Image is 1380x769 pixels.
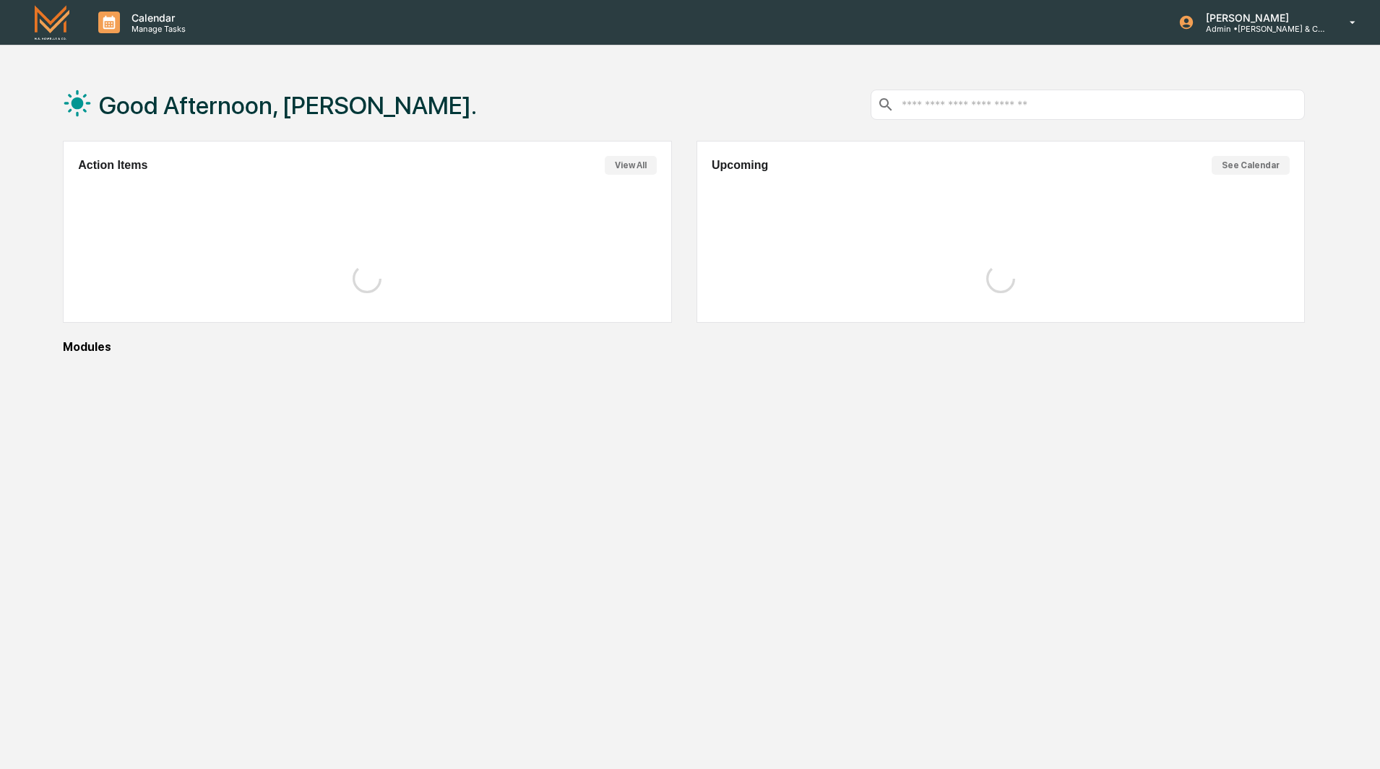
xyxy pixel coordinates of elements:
p: Manage Tasks [120,24,193,34]
h2: Upcoming [712,159,768,172]
p: Calendar [120,12,193,24]
button: See Calendar [1212,156,1290,175]
p: Admin • [PERSON_NAME] & Co. - BD [1194,24,1329,34]
h1: Good Afternoon, [PERSON_NAME]. [99,91,477,120]
div: Modules [63,340,1305,354]
button: View All [605,156,657,175]
p: [PERSON_NAME] [1194,12,1329,24]
img: logo [35,5,69,39]
h2: Action Items [78,159,147,172]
